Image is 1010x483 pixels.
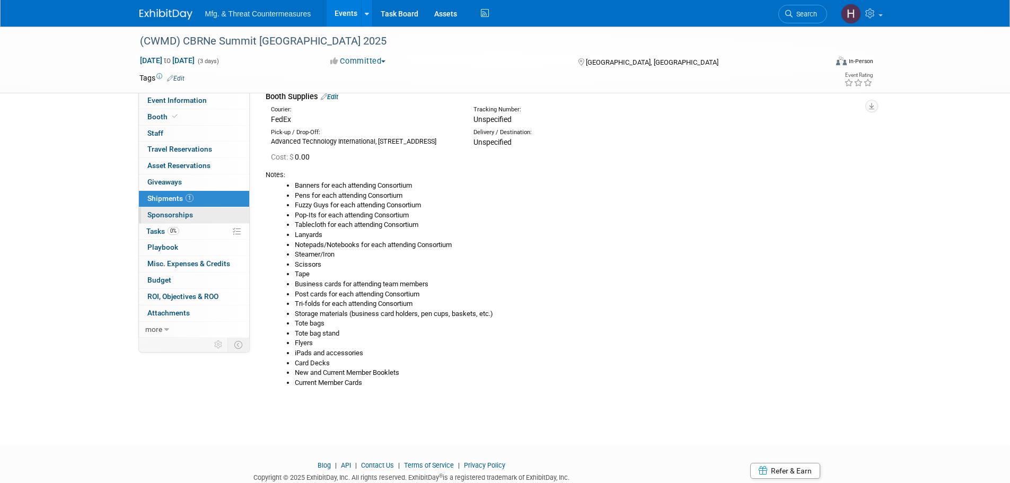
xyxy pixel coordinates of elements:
li: Scissors [295,260,863,270]
img: Format-Inperson.png [836,57,847,65]
div: (CWMD) CBRNe Summit [GEOGRAPHIC_DATA] 2025 [136,32,811,51]
li: Post cards for each attending Consortium [295,289,863,300]
a: Tasks0% [139,224,249,240]
li: Pens for each attending Consortium [295,191,863,201]
a: Contact Us [361,461,394,469]
span: Search [793,10,817,18]
span: Playbook [147,243,178,251]
div: Booth Supplies [266,91,863,102]
div: Copyright © 2025 ExhibitDay, Inc. All rights reserved. ExhibitDay is a registered trademark of Ex... [139,470,684,482]
div: Advanced Technology International, [STREET_ADDRESS] [271,137,458,146]
span: [DATE] [DATE] [139,56,195,65]
a: more [139,322,249,338]
li: iPads and accessories [295,348,863,358]
span: Booth [147,112,180,121]
button: Committed [327,56,390,67]
div: FedEx [271,114,458,125]
li: Current Member Cards [295,378,863,388]
span: Misc. Expenses & Credits [147,259,230,268]
a: Blog [318,461,331,469]
td: Toggle Event Tabs [227,338,249,352]
a: Search [778,5,827,23]
div: Event Rating [844,73,873,78]
a: Edit [167,75,185,82]
li: New and Current Member Booklets [295,368,863,378]
li: Flyers [295,338,863,348]
sup: ® [439,473,443,479]
div: Courier: [271,106,458,114]
td: Personalize Event Tab Strip [209,338,228,352]
a: API [341,461,351,469]
i: Booth reservation complete [172,113,178,119]
a: Sponsorships [139,207,249,223]
li: Notepads/Notebooks for each attending Consortium [295,240,863,250]
span: Shipments [147,194,194,203]
span: Event Information [147,96,207,104]
span: 1 [186,194,194,202]
a: Misc. Expenses & Credits [139,256,249,272]
span: (3 days) [197,58,219,65]
span: 0.00 [271,153,314,161]
li: Tape [295,269,863,279]
li: Tote bags [295,319,863,329]
span: ROI, Objectives & ROO [147,292,218,301]
a: Travel Reservations [139,142,249,157]
span: Sponsorships [147,210,193,219]
a: Playbook [139,240,249,256]
a: Privacy Policy [464,461,505,469]
div: In-Person [848,57,873,65]
a: ROI, Objectives & ROO [139,289,249,305]
span: | [396,461,402,469]
span: Asset Reservations [147,161,210,170]
li: Steamer/Iron [295,250,863,260]
a: Attachments [139,305,249,321]
a: Budget [139,273,249,288]
span: Budget [147,276,171,284]
a: Terms of Service [404,461,454,469]
li: Storage materials (business card holders, pen cups, baskets, etc.) [295,309,863,319]
span: Staff [147,129,163,137]
span: to [162,56,172,65]
a: Refer & Earn [750,463,820,479]
div: Event Format [765,55,874,71]
li: Pop-Its for each attending Consortium [295,210,863,221]
a: Event Information [139,93,249,109]
span: Giveaways [147,178,182,186]
li: Banners for each attending Consortium [295,181,863,191]
a: Giveaways [139,174,249,190]
span: Unspecified [473,138,512,146]
span: Travel Reservations [147,145,212,153]
span: Unspecified [473,115,512,124]
span: | [353,461,359,469]
span: Attachments [147,309,190,317]
span: [GEOGRAPHIC_DATA], [GEOGRAPHIC_DATA] [586,58,718,66]
a: Shipments1 [139,191,249,207]
span: | [332,461,339,469]
a: Asset Reservations [139,158,249,174]
a: Booth [139,109,249,125]
li: Tote bag stand [295,329,863,339]
img: ExhibitDay [139,9,192,20]
a: Staff [139,126,249,142]
div: Pick-up / Drop-Off: [271,128,458,137]
div: Tracking Number: [473,106,711,114]
span: Cost: $ [271,153,295,161]
div: Notes: [266,170,863,180]
li: Tablecloth for each attending Consortium [295,220,863,230]
li: Tri-folds for each attending Consortium [295,299,863,309]
img: Hillary Hawkins [841,4,861,24]
span: 0% [168,227,179,235]
span: | [455,461,462,469]
span: more [145,325,162,333]
li: Fuzzy Guys for each attending Consortium [295,200,863,210]
div: Delivery / Destination: [473,128,660,137]
span: Mfg. & Threat Countermeasures [205,10,311,18]
li: Card Decks [295,358,863,368]
a: Edit [321,93,338,101]
li: Lanyards [295,230,863,240]
span: Tasks [146,227,179,235]
li: Business cards for attending team members [295,279,863,289]
td: Tags [139,73,185,83]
